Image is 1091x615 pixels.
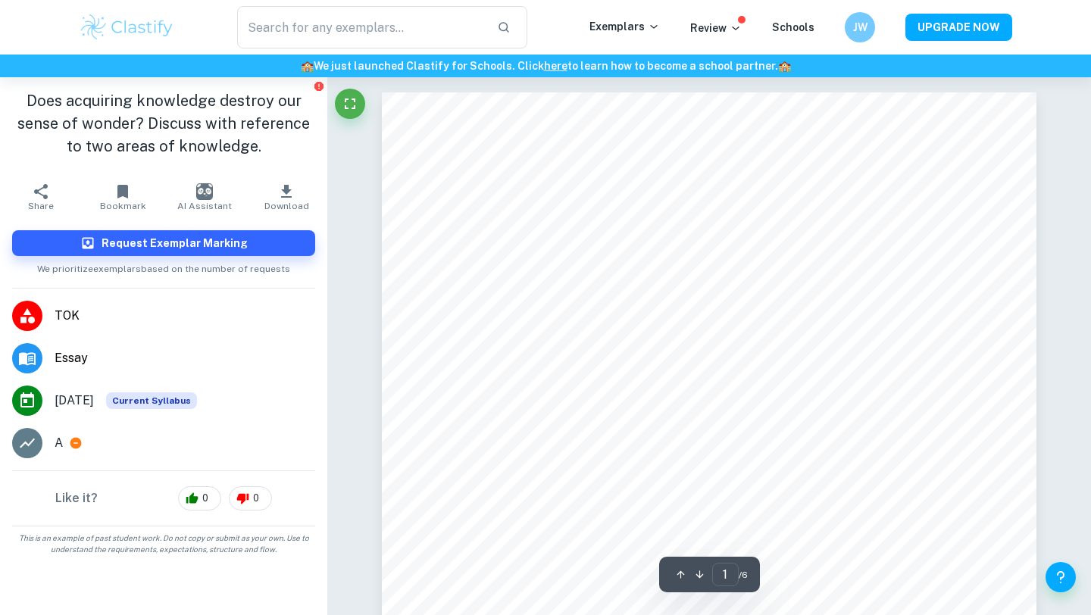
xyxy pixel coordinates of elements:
[852,19,869,36] h6: JW
[194,491,217,506] span: 0
[229,486,272,510] div: 0
[55,392,94,410] span: [DATE]
[313,80,324,92] button: Report issue
[245,491,267,506] span: 0
[739,568,748,582] span: / 6
[106,392,197,409] div: This exemplar is based on the current syllabus. Feel free to refer to it for inspiration/ideas wh...
[164,176,245,218] button: AI Assistant
[28,201,54,211] span: Share
[335,89,365,119] button: Fullscreen
[55,489,98,507] h6: Like it?
[177,201,232,211] span: AI Assistant
[37,256,290,276] span: We prioritize exemplars based on the number of requests
[245,176,327,218] button: Download
[55,349,315,367] span: Essay
[12,89,315,158] h1: Does acquiring knowledge destroy our sense of wonder? Discuss with reference to two areas of know...
[237,6,485,48] input: Search for any exemplars...
[55,434,63,452] p: A
[55,307,315,325] span: TOK
[12,230,315,256] button: Request Exemplar Marking
[3,58,1088,74] h6: We just launched Clastify for Schools. Click to learn how to become a school partner.
[778,60,791,72] span: 🏫
[301,60,314,72] span: 🏫
[772,21,814,33] a: Schools
[178,486,221,510] div: 0
[79,12,175,42] img: Clastify logo
[196,183,213,200] img: AI Assistant
[1046,562,1076,592] button: Help and Feedback
[589,18,660,35] p: Exemplars
[102,235,248,251] h6: Request Exemplar Marking
[6,532,321,555] span: This is an example of past student work. Do not copy or submit as your own. Use to understand the...
[106,392,197,409] span: Current Syllabus
[264,201,309,211] span: Download
[82,176,164,218] button: Bookmark
[100,201,146,211] span: Bookmark
[845,12,875,42] button: JW
[905,14,1012,41] button: UPGRADE NOW
[690,20,742,36] p: Review
[544,60,567,72] a: here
